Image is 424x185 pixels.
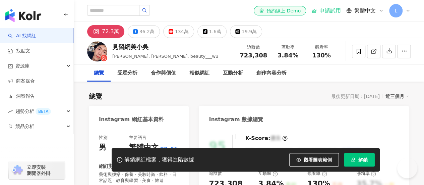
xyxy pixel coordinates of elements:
[197,25,227,38] button: 1.6萬
[354,7,376,14] span: 繁體中文
[344,153,375,167] button: 解鎖
[289,153,339,167] button: 觀看圖表範例
[99,116,164,123] div: Instagram 網紅基本資料
[11,165,24,176] img: chrome extension
[230,25,262,38] button: 19.9萬
[307,171,327,177] div: 觀看率
[129,135,146,141] div: 主要語言
[87,25,124,38] button: 72.3萬
[209,27,221,36] div: 1.6萬
[275,44,301,51] div: 互動率
[15,119,34,134] span: 競品分析
[309,44,334,51] div: 觀看率
[36,108,51,115] div: BETA
[209,116,263,123] div: Instagram 數據總覽
[8,109,13,114] span: rise
[124,156,194,164] div: 解鎖網紅檔案，獲得進階數據
[311,7,341,14] a: 申請試用
[142,8,147,13] span: search
[99,142,106,153] div: 男
[9,161,65,179] a: chrome extension立即安裝 瀏覽器外掛
[245,135,288,142] div: K-Score :
[128,25,160,38] button: 36.2萬
[240,44,267,51] div: 追蹤數
[8,33,36,39] a: searchAI 找網紅
[209,171,222,177] div: 追蹤數
[358,157,368,163] span: 解鎖
[117,69,137,77] div: 受眾分析
[139,27,155,36] div: 36.2萬
[242,27,257,36] div: 19.9萬
[94,69,104,77] div: 總覽
[258,171,278,177] div: 互動率
[304,157,332,163] span: 觀看圖表範例
[312,52,331,59] span: 130%
[8,48,30,54] a: 找貼文
[15,104,51,119] span: 趨勢分析
[395,7,397,14] span: L
[175,27,189,36] div: 134萬
[385,92,409,101] div: 近三個月
[240,52,267,59] span: 723,308
[87,41,107,61] img: KOL Avatar
[8,78,35,85] a: 商案媒合
[223,69,243,77] div: 互動分析
[99,135,108,141] div: 性別
[112,54,218,59] span: [PERSON_NAME], [PERSON_NAME], beauty___wu
[151,69,176,77] div: 合作與價值
[5,9,41,22] img: logo
[112,43,218,51] div: 見習網美小吳
[102,27,119,36] div: 72.3萬
[89,92,102,101] div: 總覽
[259,7,301,14] div: 預約線上 Demo
[27,164,50,176] span: 立即安裝 瀏覽器外掛
[254,6,306,15] a: 預約線上 Demo
[189,69,209,77] div: 相似網紅
[8,93,35,100] a: 洞察報告
[278,52,298,59] span: 3.84%
[99,172,179,184] span: 藝術與娛樂 · 保養 · 美妝時尚 · 飲料 · 日常話題 · 教育與學習 · 美食 · 旅遊
[256,69,287,77] div: 創作內容分析
[15,58,29,74] span: 資源庫
[163,25,194,38] button: 134萬
[356,171,376,177] div: 漲粉率
[129,142,159,153] div: 繁體中文
[160,145,179,153] span: 90.4%
[351,157,356,162] span: lock
[331,94,380,99] div: 最後更新日期：[DATE]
